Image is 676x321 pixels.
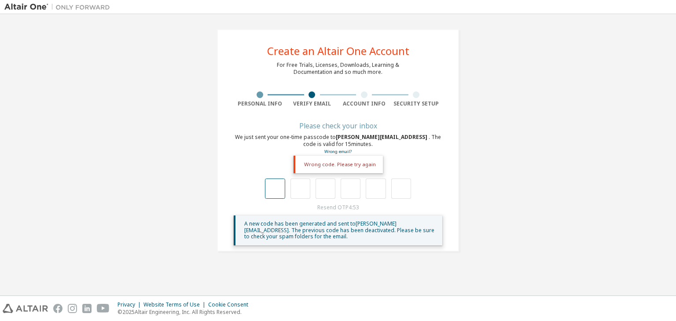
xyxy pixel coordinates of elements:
[234,123,442,128] div: Please check your inbox
[68,304,77,313] img: instagram.svg
[4,3,114,11] img: Altair One
[267,46,409,56] div: Create an Altair One Account
[286,100,338,107] div: Verify Email
[208,301,253,308] div: Cookie Consent
[118,308,253,316] p: © 2025 Altair Engineering, Inc. All Rights Reserved.
[143,301,208,308] div: Website Terms of Use
[390,100,443,107] div: Security Setup
[234,100,286,107] div: Personal Info
[338,100,390,107] div: Account Info
[3,304,48,313] img: altair_logo.svg
[294,156,383,173] div: Wrong code. Please try again
[53,304,62,313] img: facebook.svg
[118,301,143,308] div: Privacy
[82,304,92,313] img: linkedin.svg
[97,304,110,313] img: youtube.svg
[324,149,352,154] a: Go back to the registration form
[234,134,442,155] div: We just sent your one-time passcode to . The code is valid for 15 minutes.
[244,220,434,240] span: A new code has been generated and sent to [PERSON_NAME][EMAIL_ADDRESS] . The previous code has be...
[277,62,399,76] div: For Free Trials, Licenses, Downloads, Learning & Documentation and so much more.
[336,133,429,141] span: [PERSON_NAME][EMAIL_ADDRESS]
